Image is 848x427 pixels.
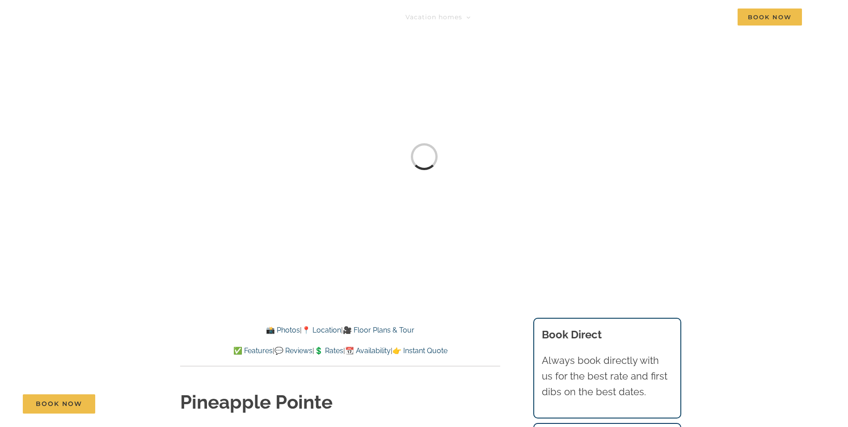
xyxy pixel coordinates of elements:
a: About [639,8,669,26]
a: Deals & More [564,8,619,26]
a: 💬 Reviews [274,346,312,355]
span: Book Now [36,400,82,408]
p: | | | | [180,345,500,357]
a: Vacation homes [405,8,471,26]
a: ✅ Features [233,346,273,355]
nav: Main Menu [405,8,802,26]
p: Always book directly with us for the best rate and first dibs on the best dates. [542,353,672,400]
a: 📸 Photos [266,326,300,334]
a: 📆 Availability [345,346,391,355]
span: About [639,14,661,20]
span: Book Now [738,9,802,26]
a: 📍 Location [302,326,341,334]
a: Contact [689,8,717,26]
a: 👉 Instant Quote [392,346,447,355]
a: 💲 Rates [314,346,343,355]
a: Things to do [491,8,544,26]
h1: Pineapple Pointe [180,389,500,416]
span: Contact [689,14,717,20]
span: Things to do [491,14,536,20]
b: Book Direct [542,328,602,341]
span: Deals & More [564,14,611,20]
a: 🎥 Floor Plans & Tour [343,326,414,334]
p: | | [180,325,500,336]
img: Branson Family Retreats Logo [46,10,198,30]
span: Vacation homes [405,14,462,20]
a: Book Now [23,394,95,414]
div: Loading... [405,138,443,175]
